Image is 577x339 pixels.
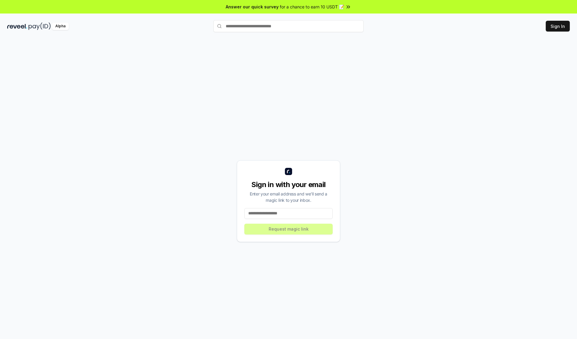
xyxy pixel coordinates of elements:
div: Alpha [52,23,69,30]
img: pay_id [29,23,51,30]
div: Enter your email address and we’ll send a magic link to your inbox. [244,191,333,203]
span: Answer our quick survey [226,4,279,10]
img: reveel_dark [7,23,27,30]
button: Sign In [546,21,570,32]
div: Sign in with your email [244,180,333,189]
span: for a chance to earn 10 USDT 📝 [280,4,344,10]
img: logo_small [285,168,292,175]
